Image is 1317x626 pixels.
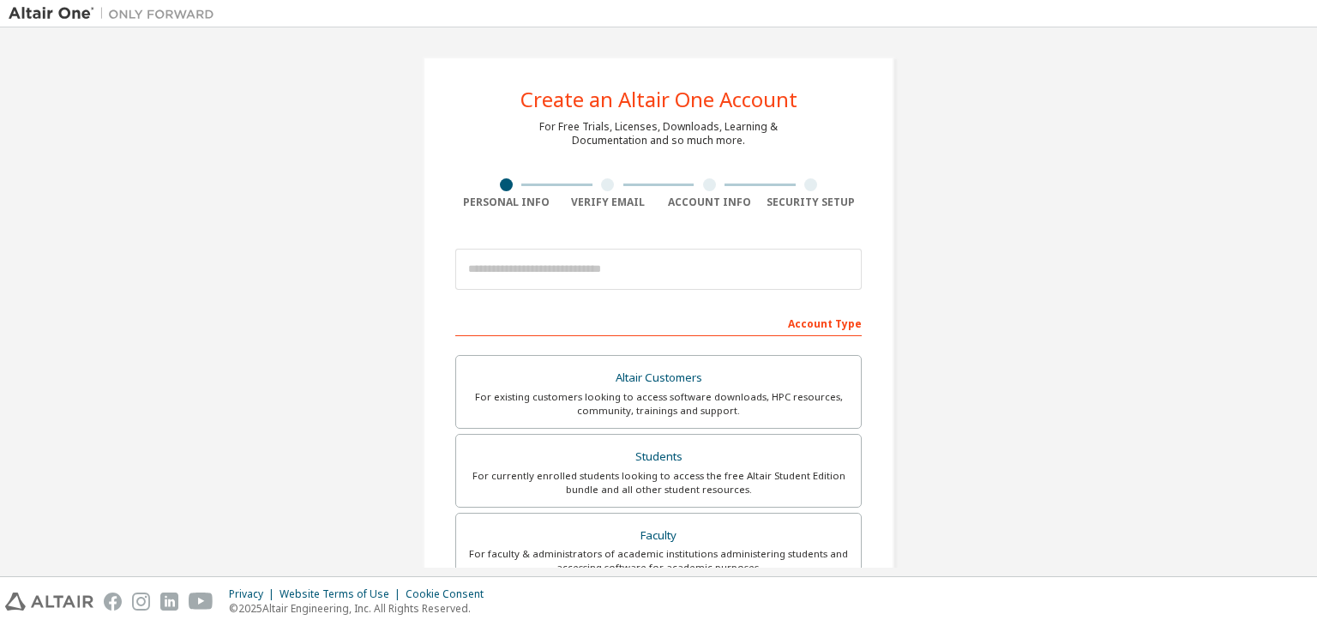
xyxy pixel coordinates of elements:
div: Account Type [455,309,862,336]
img: Altair One [9,5,223,22]
img: altair_logo.svg [5,593,93,611]
div: For existing customers looking to access software downloads, HPC resources, community, trainings ... [466,390,851,418]
div: Privacy [229,587,280,601]
div: For Free Trials, Licenses, Downloads, Learning & Documentation and so much more. [539,120,778,147]
div: Website Terms of Use [280,587,406,601]
div: Create an Altair One Account [520,89,797,110]
div: Students [466,445,851,469]
img: facebook.svg [104,593,122,611]
img: linkedin.svg [160,593,178,611]
div: Account Info [658,196,761,209]
div: Verify Email [557,196,659,209]
div: Altair Customers [466,366,851,390]
div: For faculty & administrators of academic institutions administering students and accessing softwa... [466,547,851,575]
div: For currently enrolled students looking to access the free Altair Student Edition bundle and all ... [466,469,851,497]
div: Security Setup [761,196,863,209]
p: © 2025 Altair Engineering, Inc. All Rights Reserved. [229,601,494,616]
img: instagram.svg [132,593,150,611]
div: Faculty [466,524,851,548]
div: Cookie Consent [406,587,494,601]
img: youtube.svg [189,593,213,611]
div: Personal Info [455,196,557,209]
